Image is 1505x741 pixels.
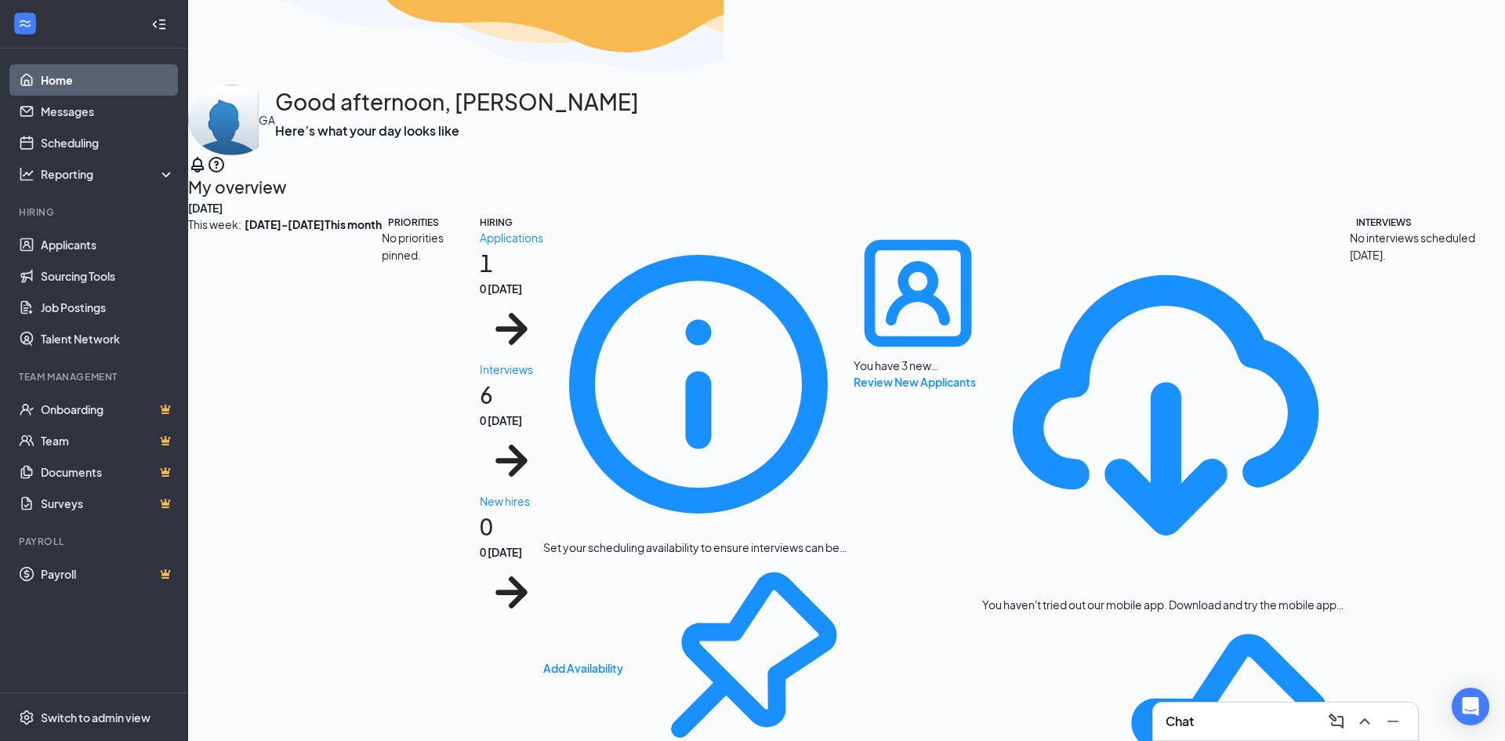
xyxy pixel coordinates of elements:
[275,122,639,140] h3: Here’s what your day looks like
[854,229,982,358] svg: UserEntity
[480,492,543,624] a: New hires00 [DATE]ArrowRight
[480,281,543,296] div: 0 [DATE]
[245,216,325,233] b: [DATE] - [DATE]
[41,323,175,354] a: Talent Network
[1324,709,1349,734] button: ComposeMessage
[543,539,854,555] div: Set your scheduling availability to ensure interviews can be set up
[480,229,543,361] a: Applications10 [DATE]ArrowRight
[19,710,34,725] svg: Settings
[41,260,175,292] a: Sourcing Tools
[480,544,543,560] div: 0 [DATE]
[188,216,325,233] div: This week :
[1452,688,1489,725] div: Open Intercom Messenger
[854,358,982,373] div: You have 3 new applicants
[480,361,543,492] a: Interviews60 [DATE]ArrowRight
[480,429,543,492] svg: ArrowRight
[41,558,175,590] a: PayrollCrown
[19,166,34,182] svg: Analysis
[41,488,175,519] a: SurveysCrown
[188,174,1505,200] h2: My overview
[543,659,623,677] button: Add Availability
[1327,712,1346,731] svg: ComposeMessage
[41,96,175,127] a: Messages
[41,229,175,260] a: Applicants
[854,373,976,390] button: Review New Applicants
[259,111,275,129] div: GA
[188,200,1505,216] div: [DATE]
[382,229,480,263] div: No priorities pinned.
[982,229,1350,597] svg: Download
[41,292,175,323] a: Job Postings
[480,492,543,510] div: New hires
[543,229,854,539] svg: Info
[1355,712,1374,731] svg: ChevronUp
[480,297,543,361] svg: ArrowRight
[480,510,543,624] h1: 0
[151,16,167,32] svg: Collapse
[480,361,543,378] div: Interviews
[1384,712,1402,731] svg: Minimize
[188,155,207,174] svg: Notifications
[480,216,513,229] div: HIRING
[1350,229,1505,263] div: No interviews scheduled [DATE].
[41,710,150,725] div: Switch to admin view
[1380,709,1405,734] button: Minimize
[388,216,439,229] div: PRIORITIES
[480,229,543,246] div: Applications
[1352,709,1377,734] button: ChevronUp
[41,64,175,96] a: Home
[1166,713,1194,730] h3: Chat
[982,597,1350,612] div: You haven't tried out our mobile app. Download and try the mobile app here...
[188,85,259,155] img: Tyler Fischer
[1356,216,1412,229] div: INTERVIEWS
[480,412,543,428] div: 0 [DATE]
[480,378,543,492] h1: 6
[275,85,639,119] h1: Good afternoon, [PERSON_NAME]
[19,535,172,548] div: Payroll
[41,127,175,158] a: Scheduling
[17,16,33,31] svg: WorkstreamLogo
[41,166,176,182] div: Reporting
[41,394,175,425] a: OnboardingCrown
[854,229,982,390] div: You have 3 new applicants
[19,370,172,383] div: Team Management
[480,246,543,361] h1: 1
[41,456,175,488] a: DocumentsCrown
[19,205,172,219] div: Hiring
[207,155,226,174] svg: QuestionInfo
[480,561,543,624] svg: ArrowRight
[325,216,382,233] b: This month
[41,425,175,456] a: TeamCrown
